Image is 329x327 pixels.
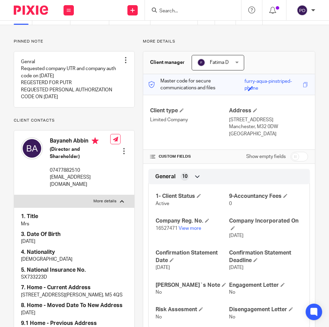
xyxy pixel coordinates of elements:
i: Primary [92,137,99,144]
h4: 4. Nationality [21,249,127,256]
p: More details [143,39,315,44]
h5: (Director and Shareholder) [50,146,110,160]
p: Client contacts [14,118,135,123]
h4: [PERSON_NAME]`s Note [156,282,229,289]
span: No [156,315,162,319]
p: Limited Company [150,116,229,123]
h4: Bayaneh Abbin [50,137,110,146]
h4: Company Reg. No. [156,217,229,225]
p: More details [93,199,116,204]
h4: 1. Title [21,213,127,220]
label: Show empty fields [246,153,286,160]
span: 10 [182,173,188,180]
h4: 3. Date Of Birth [21,231,127,238]
h4: 5. National Insurance No. [21,267,127,274]
span: No [229,290,235,295]
h4: Address [229,107,308,114]
h4: 8. Home - Moved Date To New Address [21,302,127,309]
h4: 9-Accountancy Fees [229,193,303,200]
h4: 9.1 Home - Previous Address [21,320,127,327]
img: svg%3E [21,137,43,159]
p: [DATE] [21,238,127,245]
h4: Disengagement Letter [229,306,303,313]
p: [DATE] [21,309,127,316]
span: 16527471 [156,226,178,231]
p: Master code for secure communications and files [148,78,245,92]
p: Mrs [21,221,127,227]
h4: Confirmation Statement Deadline [229,249,303,264]
p: Pinned note [14,39,135,44]
span: [DATE] [229,233,243,238]
h4: Company Incorporated On [229,217,303,232]
span: [DATE] [156,265,170,270]
p: [EMAIL_ADDRESS][DOMAIN_NAME] [50,174,110,188]
p: [STREET_ADDRESS][PERSON_NAME]. M5 4QS [21,292,127,298]
a: View more [179,226,201,231]
img: svg%3E [297,5,308,16]
p: [DEMOGRAPHIC_DATA] [21,256,127,263]
h3: Client manager [150,59,185,66]
span: [DATE] [229,265,243,270]
div: furry-aqua-pinstriped-phone [245,78,301,86]
h4: Client type [150,107,229,114]
h4: Confirmation Statement Date [156,249,229,264]
p: [GEOGRAPHIC_DATA] [229,131,308,137]
input: Search [159,8,220,14]
img: svg%3E [197,58,205,67]
p: Manchester, M32 0DW [229,123,308,130]
p: SX733223D [21,274,127,281]
span: No [156,290,162,295]
p: [STREET_ADDRESS] [229,116,308,123]
span: Active [156,201,169,206]
h4: Engagement Letter [229,282,303,289]
span: No [229,315,235,319]
h4: 7. Home - Current Address [21,284,127,291]
h4: 1- Client Status [156,193,229,200]
h4: Risk Assesment [156,306,229,313]
h4: CUSTOM FIELDS [150,154,229,159]
span: Fatima D [210,60,229,65]
p: 07477882510 [50,167,110,174]
img: Pixie [14,5,48,15]
span: 0 [229,201,232,206]
span: General [155,173,175,180]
